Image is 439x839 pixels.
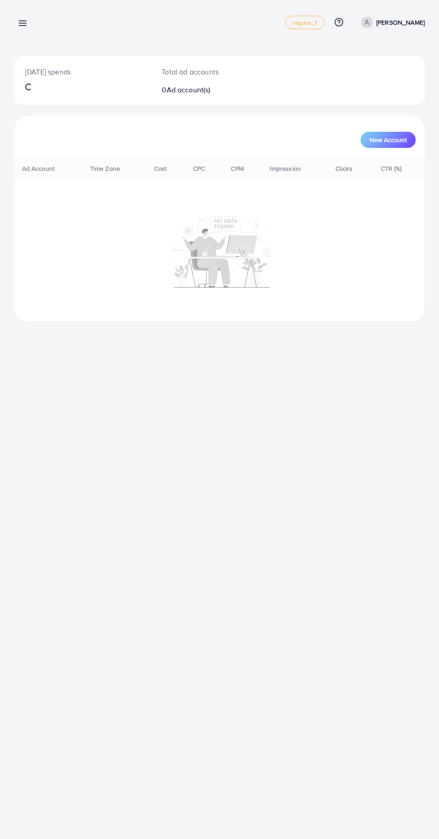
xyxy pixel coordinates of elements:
[285,16,324,29] a: regular_1
[25,66,140,77] p: [DATE] spends
[167,85,211,95] span: Ad account(s)
[370,137,407,143] span: New Account
[293,20,317,26] span: regular_1
[162,86,243,94] h2: 0
[357,17,425,28] a: [PERSON_NAME]
[162,66,243,77] p: Total ad accounts
[361,132,416,148] button: New Account
[376,17,425,28] p: [PERSON_NAME]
